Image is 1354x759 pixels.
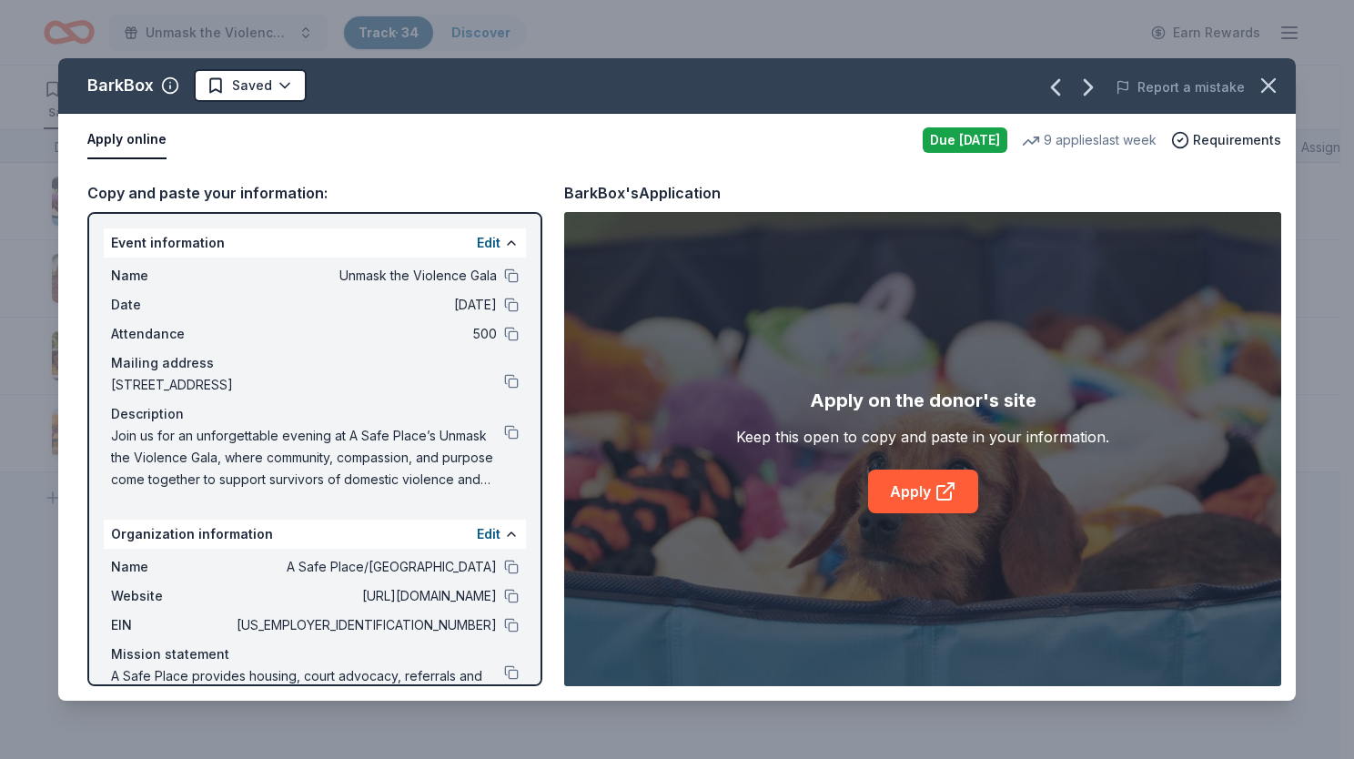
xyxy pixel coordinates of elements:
[868,470,978,513] a: Apply
[810,386,1036,415] div: Apply on the donor's site
[233,265,497,287] span: Unmask the Violence Gala
[104,520,526,549] div: Organization information
[111,352,519,374] div: Mailing address
[564,181,721,205] div: BarkBox's Application
[233,323,497,345] span: 500
[233,585,497,607] span: [URL][DOMAIN_NAME]
[1171,129,1281,151] button: Requirements
[736,426,1109,448] div: Keep this open to copy and paste in your information.
[111,665,504,731] span: A Safe Place provides housing, court advocacy, referrals and comprehensive counseling programs fo...
[111,374,504,396] span: [STREET_ADDRESS]
[477,232,500,254] button: Edit
[111,614,233,636] span: EIN
[233,556,497,578] span: A Safe Place/[GEOGRAPHIC_DATA]
[1193,129,1281,151] span: Requirements
[923,127,1007,153] div: Due [DATE]
[1022,129,1157,151] div: 9 applies last week
[111,425,504,491] span: Join us for an unforgettable evening at A Safe Place’s Unmask the Violence Gala, where community,...
[233,614,497,636] span: [US_EMPLOYER_IDENTIFICATION_NUMBER]
[194,69,307,102] button: Saved
[111,643,519,665] div: Mission statement
[111,294,233,316] span: Date
[111,585,233,607] span: Website
[87,71,154,100] div: BarkBox
[111,403,519,425] div: Description
[111,556,233,578] span: Name
[232,75,272,96] span: Saved
[87,181,542,205] div: Copy and paste your information:
[87,121,167,159] button: Apply online
[104,228,526,258] div: Event information
[477,523,500,545] button: Edit
[233,294,497,316] span: [DATE]
[111,323,233,345] span: Attendance
[111,265,233,287] span: Name
[1116,76,1245,98] button: Report a mistake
